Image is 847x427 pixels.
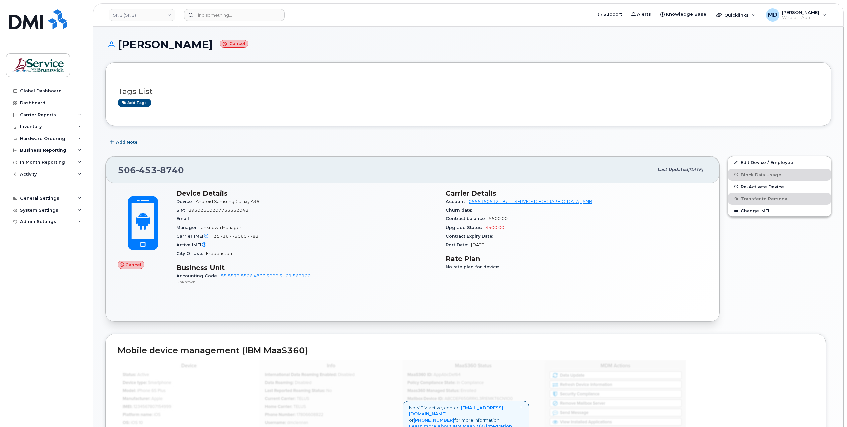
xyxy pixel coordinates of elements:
span: Upgrade Status [446,225,485,230]
button: Change IMEI [728,205,831,216]
h3: Carrier Details [446,189,707,197]
span: [DATE] [471,242,485,247]
span: City Of Use [176,251,206,256]
h3: Tags List [118,87,819,96]
a: Close [520,405,523,410]
button: Add Note [105,136,143,148]
span: No rate plan for device [446,264,502,269]
span: × [520,404,523,410]
span: Device [176,199,196,204]
span: SIM [176,208,188,213]
span: Contract Expiry Date [446,234,496,239]
span: Android Samsung Galaxy A36 [196,199,259,204]
span: [DATE] [688,167,703,172]
span: 506 [118,165,184,175]
span: Re-Activate Device [741,184,784,189]
span: Account [446,199,469,204]
span: 357167790607788 [214,234,258,239]
h3: Business Unit [176,264,438,272]
h3: Rate Plan [446,255,707,263]
button: Re-Activate Device [728,181,831,193]
button: Transfer to Personal [728,193,831,205]
span: 453 [136,165,157,175]
span: 89302610207733352048 [188,208,248,213]
span: Churn date [446,208,475,213]
span: $500.00 [485,225,504,230]
button: Block Data Usage [728,169,831,181]
span: $500.00 [489,216,508,221]
span: — [212,242,216,247]
a: Add tags [118,99,151,107]
span: Accounting Code [176,273,221,278]
a: Edit Device / Employee [728,156,831,168]
span: Active IMEI [176,242,212,247]
span: Last updated [657,167,688,172]
h2: Mobile device management (IBM MaaS360) [118,346,814,355]
p: Unknown [176,279,438,285]
span: Port Date [446,242,471,247]
a: [PHONE_NUMBER] [414,417,454,423]
span: Unknown Manager [201,225,241,230]
a: 85.8573.8506.4866.5PPP.5H01.563100 [221,273,311,278]
span: Contract balance [446,216,489,221]
a: 0555150512 - Bell - SERVICE [GEOGRAPHIC_DATA] (SNB) [469,199,593,204]
span: 8740 [157,165,184,175]
span: Manager [176,225,201,230]
span: Cancel [125,262,141,268]
small: Cancel [220,40,248,48]
h1: [PERSON_NAME] [105,39,831,50]
span: Add Note [116,139,138,145]
span: Fredericton [206,251,232,256]
span: Carrier IMEI [176,234,214,239]
h3: Device Details [176,189,438,197]
span: — [193,216,197,221]
span: Email [176,216,193,221]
